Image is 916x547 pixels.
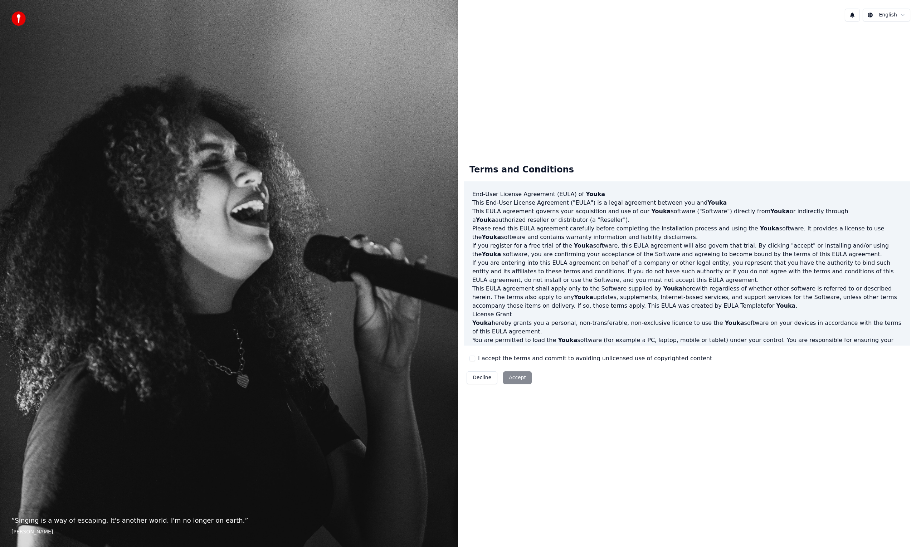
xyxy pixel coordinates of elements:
p: You are permitted to load the software (for example a PC, laptop, mobile or tablet) under your co... [472,336,902,353]
span: Youka [663,285,683,292]
span: Youka [770,208,790,215]
span: Youka [612,345,631,352]
span: Youka [651,208,671,215]
span: Youka [558,337,577,343]
label: I accept the terms and commit to avoiding unlicensed use of copyrighted content [478,354,712,363]
a: EULA Template [723,302,766,309]
span: Youka [574,242,593,249]
span: Youka [725,319,744,326]
p: “ Singing is a way of escaping. It's another world. I'm no longer on earth. ” [11,516,447,526]
span: Youka [476,216,495,223]
p: If you register for a free trial of the software, this EULA agreement will also govern that trial... [472,241,902,259]
span: Youka [574,294,593,301]
button: Decline [467,371,497,384]
p: If you are entering into this EULA agreement on behalf of a company or other legal entity, you re... [472,259,902,284]
footer: [PERSON_NAME] [11,528,447,536]
span: Youka [707,199,727,206]
span: Youka [482,234,501,240]
span: Youka [472,319,492,326]
p: This EULA agreement shall apply only to the Software supplied by herewith regardless of whether o... [472,284,902,310]
img: youka [11,11,26,26]
h3: License Grant [472,310,902,319]
p: Please read this EULA agreement carefully before completing the installation process and using th... [472,224,902,241]
span: Youka [482,251,501,258]
p: This EULA agreement governs your acquisition and use of our software ("Software") directly from o... [472,207,902,224]
h3: End-User License Agreement (EULA) of [472,190,902,199]
div: Terms and Conditions [464,158,580,181]
p: hereby grants you a personal, non-transferable, non-exclusive licence to use the software on your... [472,319,902,336]
span: Youka [586,191,605,197]
p: This End-User License Agreement ("EULA") is a legal agreement between you and [472,199,902,207]
span: Youka [760,225,779,232]
span: Youka [776,302,795,309]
